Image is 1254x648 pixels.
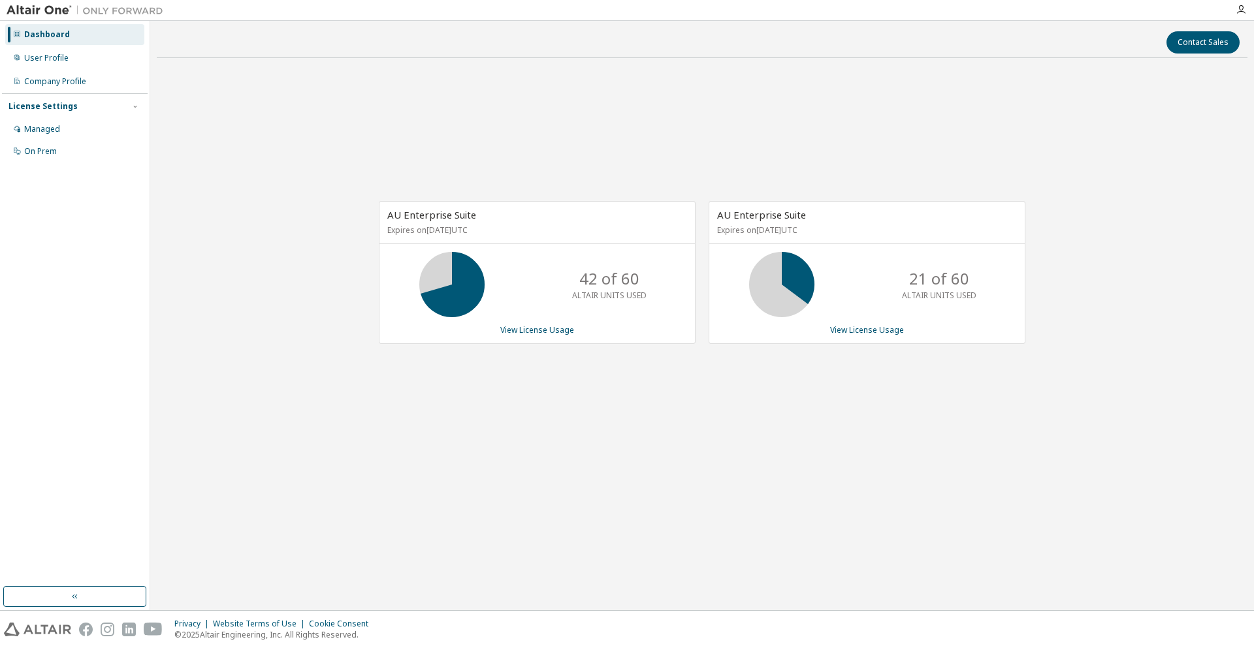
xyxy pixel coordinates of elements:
div: Website Terms of Use [213,619,309,629]
a: View License Usage [500,324,574,335]
div: Company Profile [24,76,86,87]
div: User Profile [24,53,69,63]
button: Contact Sales [1166,31,1240,54]
img: Altair One [7,4,170,17]
p: Expires on [DATE] UTC [387,224,684,236]
p: 21 of 60 [909,268,969,290]
p: 42 of 60 [579,268,639,290]
p: © 2025 Altair Engineering, Inc. All Rights Reserved. [174,629,376,640]
p: ALTAIR UNITS USED [572,290,647,301]
img: youtube.svg [144,623,163,636]
div: Privacy [174,619,213,629]
img: altair_logo.svg [4,623,71,636]
a: View License Usage [830,324,904,335]
div: Managed [24,124,60,134]
div: Dashboard [24,29,70,40]
div: On Prem [24,146,57,157]
img: facebook.svg [79,623,93,636]
span: AU Enterprise Suite [387,208,476,221]
img: instagram.svg [101,623,114,636]
span: AU Enterprise Suite [717,208,806,221]
p: ALTAIR UNITS USED [902,290,976,301]
p: Expires on [DATE] UTC [717,224,1014,236]
div: License Settings [8,101,78,112]
div: Cookie Consent [309,619,376,629]
img: linkedin.svg [122,623,136,636]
